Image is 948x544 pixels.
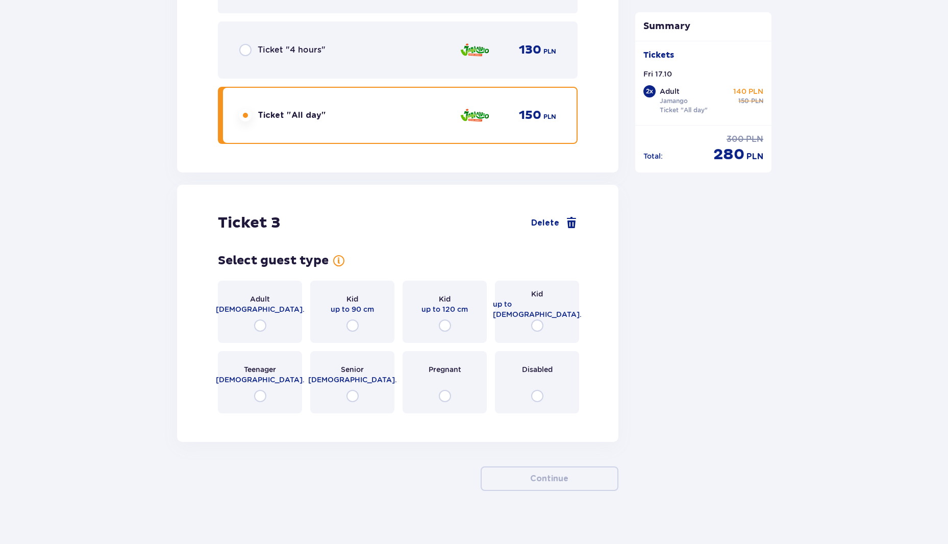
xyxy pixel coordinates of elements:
[751,96,763,106] span: PLN
[660,96,688,106] p: Jamango
[643,50,674,61] p: Tickets
[643,151,663,161] p: Total :
[308,375,397,385] span: [DEMOGRAPHIC_DATA].
[460,105,490,126] img: Jamango
[531,217,559,229] span: Delete
[635,20,772,33] p: Summary
[216,304,305,314] span: [DEMOGRAPHIC_DATA].
[258,110,326,121] span: Ticket "All day"
[531,289,543,299] span: Kid
[250,294,270,304] span: Adult
[531,217,578,229] a: Delete
[660,86,680,96] p: Adult
[429,364,461,375] span: Pregnant
[346,294,358,304] span: Kid
[738,96,749,106] span: 150
[421,304,468,314] span: up to 120 cm
[341,364,364,375] span: Senior
[481,466,618,491] button: Continue
[727,134,744,145] span: 300
[218,253,329,268] h3: Select guest type
[746,134,763,145] span: PLN
[493,299,582,319] span: up to [DEMOGRAPHIC_DATA].
[660,106,708,115] p: Ticket "All day"
[530,473,568,484] p: Continue
[543,112,556,121] span: PLN
[733,86,763,96] p: 140 PLN
[643,69,672,79] p: Fri 17.10
[713,145,744,164] span: 280
[244,364,276,375] span: Teenager
[746,151,763,162] span: PLN
[519,108,541,123] span: 150
[216,375,305,385] span: [DEMOGRAPHIC_DATA].
[218,213,281,233] h2: Ticket 3
[543,47,556,56] span: PLN
[439,294,451,304] span: Kid
[522,364,553,375] span: Disabled
[643,85,656,97] div: 2 x
[258,44,326,56] span: Ticket "4 hours"
[331,304,374,314] span: up to 90 cm
[460,39,490,61] img: Jamango
[519,42,541,58] span: 130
